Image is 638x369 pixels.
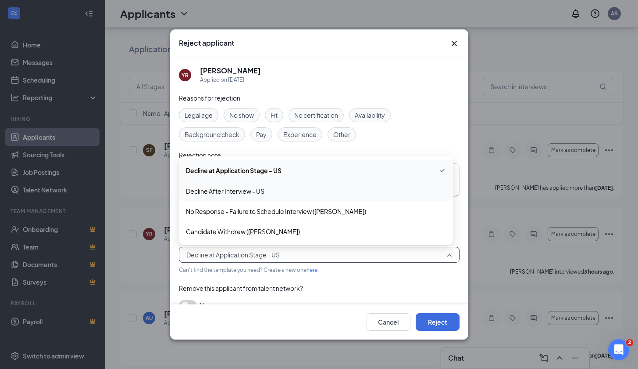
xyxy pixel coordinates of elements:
span: Availability [355,110,385,120]
button: Close [449,38,460,49]
span: No certification [294,110,338,120]
button: Reject [416,313,460,331]
span: 2 [626,339,633,346]
span: No show [229,110,254,120]
svg: Cross [449,38,460,49]
span: Reasons for rejection [179,94,240,102]
svg: Checkmark [439,165,446,176]
span: Decline at Application Stage - US [186,248,280,261]
a: here [307,267,317,273]
span: Pay [256,130,267,139]
div: YR [182,72,189,79]
span: Can't find the template you need? Create a new one . [179,267,319,273]
span: Yes [200,300,210,311]
h5: [PERSON_NAME] [200,66,261,76]
span: Legal age [185,110,213,120]
h3: Reject applicant [179,38,234,48]
span: Remove this applicant from talent network? [179,284,303,292]
iframe: Intercom live chat [608,339,629,360]
button: Cancel [367,313,410,331]
span: Decline After Interview - US [186,186,264,196]
span: Fit [271,110,278,120]
span: Decline at Application Stage - US [186,166,282,175]
span: Other [333,130,350,139]
span: Rejection note [179,151,221,159]
span: No Response - Failure to Schedule Interview ([PERSON_NAME]) [186,206,366,216]
span: Background check [185,130,239,139]
span: Experience [283,130,317,139]
span: Candidate Withdrew ([PERSON_NAME]) [186,227,300,236]
div: Applied on [DATE] [200,76,261,84]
